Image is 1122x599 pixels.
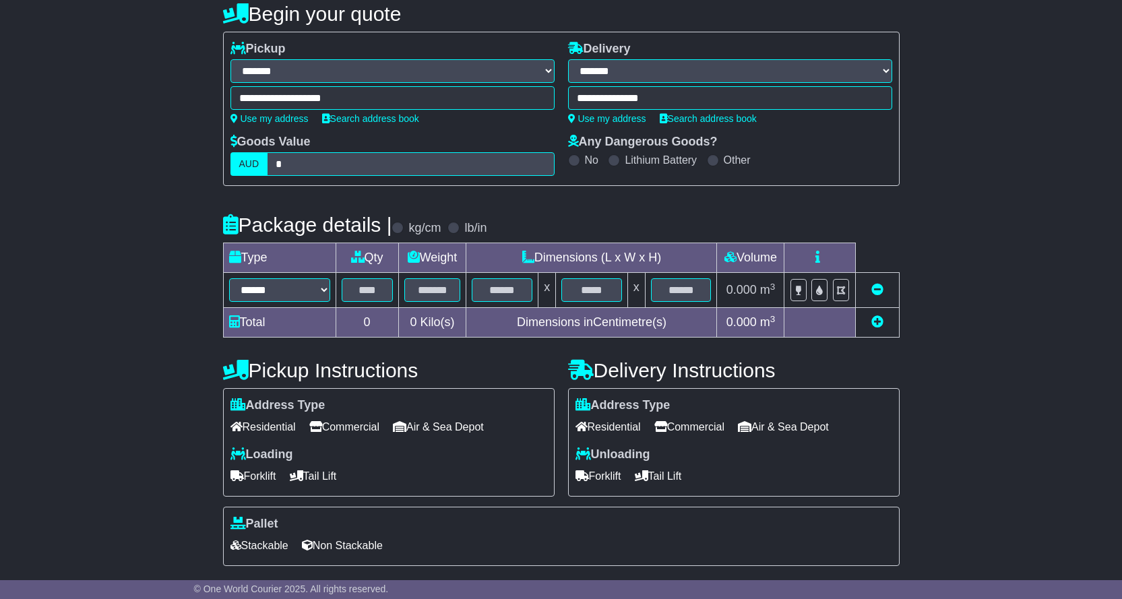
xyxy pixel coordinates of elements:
a: Search address book [660,113,757,124]
label: No [585,154,598,166]
span: Air & Sea Depot [393,416,484,437]
label: Loading [230,447,293,462]
span: 0 [410,315,416,329]
span: Non Stackable [302,535,383,556]
td: Dimensions in Centimetre(s) [466,308,717,338]
h4: Pickup Instructions [223,359,555,381]
label: Goods Value [230,135,311,150]
h4: Package details | [223,214,392,236]
a: Use my address [568,113,646,124]
label: Pallet [230,517,278,532]
label: kg/cm [408,221,441,236]
td: Dimensions (L x W x H) [466,243,717,273]
td: 0 [336,308,398,338]
label: Address Type [230,398,325,413]
td: Qty [336,243,398,273]
label: Pickup [230,42,286,57]
label: lb/in [464,221,487,236]
span: Commercial [654,416,724,437]
td: Total [223,308,336,338]
h4: Delivery Instructions [568,359,900,381]
span: Tail Lift [635,466,682,486]
a: Search address book [322,113,419,124]
label: Unloading [575,447,650,462]
a: Remove this item [871,283,883,296]
label: Any Dangerous Goods? [568,135,718,150]
span: © One World Courier 2025. All rights reserved. [194,584,389,594]
span: m [760,283,776,296]
td: Kilo(s) [398,308,466,338]
label: AUD [230,152,268,176]
span: 0.000 [726,315,757,329]
label: Lithium Battery [625,154,697,166]
sup: 3 [770,314,776,324]
h4: Begin your quote [223,3,900,25]
span: Commercial [309,416,379,437]
span: Forklift [575,466,621,486]
a: Use my address [230,113,309,124]
label: Address Type [575,398,671,413]
span: Residential [230,416,296,437]
td: x [627,273,645,308]
label: Other [724,154,751,166]
td: x [538,273,556,308]
td: Weight [398,243,466,273]
a: Add new item [871,315,883,329]
span: 0.000 [726,283,757,296]
span: Tail Lift [290,466,337,486]
span: Forklift [230,466,276,486]
span: Air & Sea Depot [738,416,829,437]
span: m [760,315,776,329]
span: Residential [575,416,641,437]
td: Volume [717,243,784,273]
td: Type [223,243,336,273]
label: Delivery [568,42,631,57]
span: Stackable [230,535,288,556]
sup: 3 [770,282,776,292]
